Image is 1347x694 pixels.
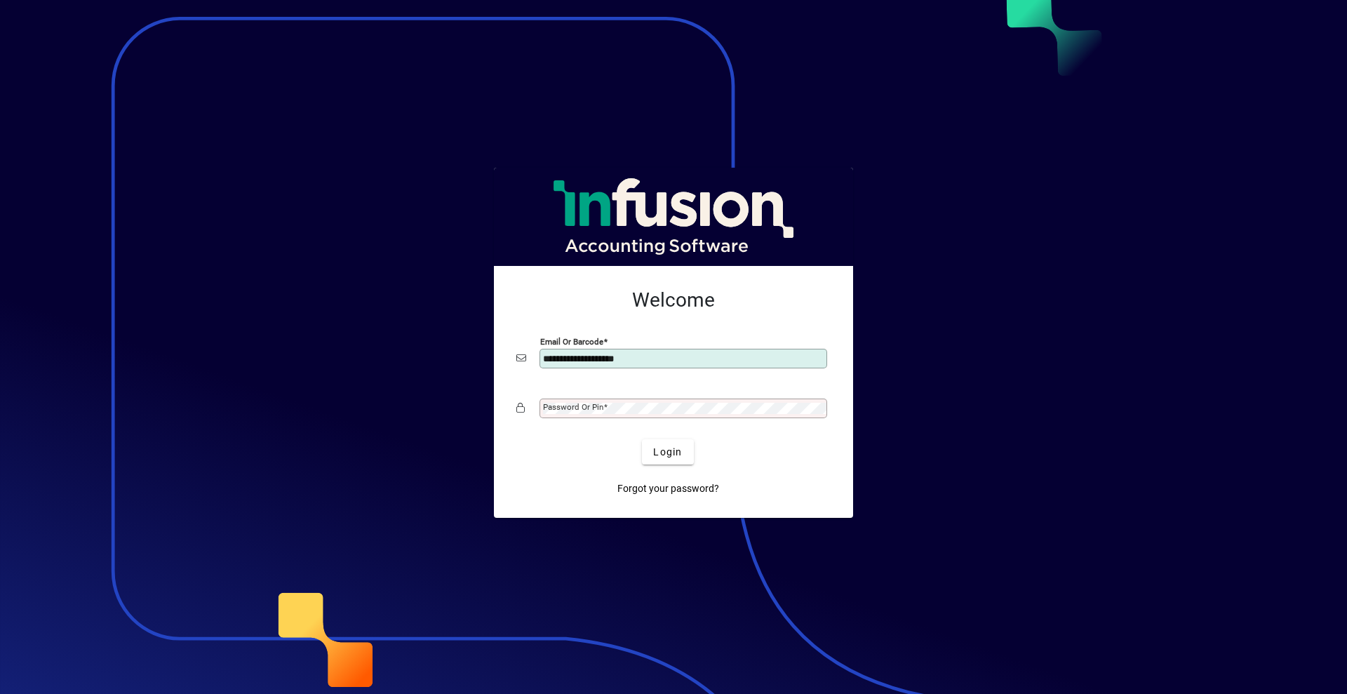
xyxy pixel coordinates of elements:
[516,288,831,312] h2: Welcome
[617,481,719,496] span: Forgot your password?
[642,439,693,465] button: Login
[653,445,682,460] span: Login
[612,476,725,501] a: Forgot your password?
[540,337,603,347] mat-label: Email or Barcode
[543,402,603,412] mat-label: Password or Pin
